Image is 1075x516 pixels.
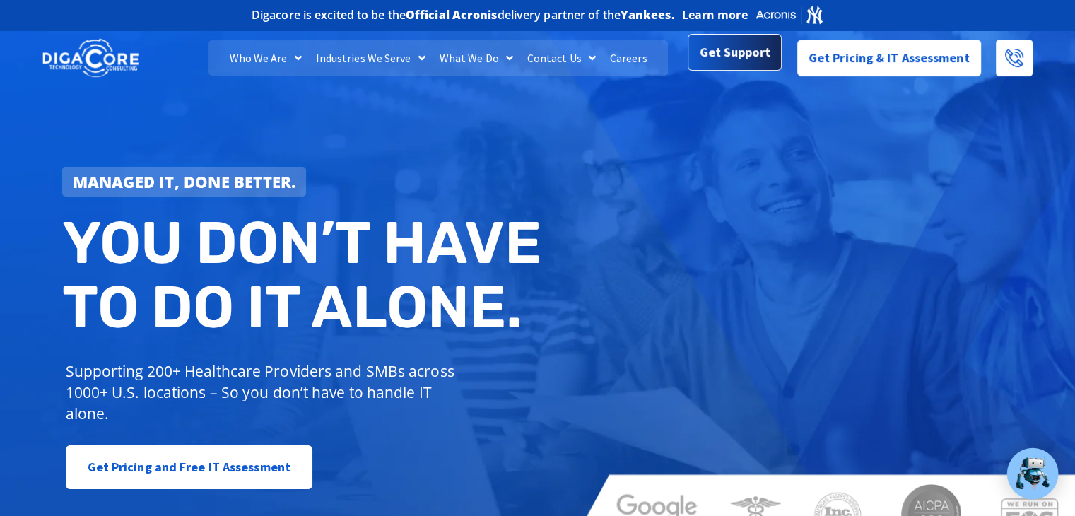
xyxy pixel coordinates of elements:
b: Yankees. [621,7,675,23]
a: Get Pricing and Free IT Assessment [66,445,312,489]
a: Get Pricing & IT Assessment [797,40,981,76]
a: Careers [603,40,654,76]
a: Who We Are [223,40,309,76]
a: Industries We Serve [309,40,433,76]
a: Contact Us [520,40,603,76]
span: Get Support [700,38,770,66]
a: Managed IT, done better. [62,167,307,197]
a: What We Do [433,40,520,76]
a: Get Support [688,34,782,71]
h2: Digacore is excited to be the delivery partner of the [252,9,675,20]
span: Get Pricing and Free IT Assessment [88,453,290,481]
img: DigaCore Technology Consulting [42,37,139,79]
strong: Managed IT, done better. [73,171,296,192]
img: Acronis [755,4,824,25]
nav: Menu [208,40,668,76]
b: Official Acronis [406,7,498,23]
a: Learn more [682,8,748,22]
h2: You don’t have to do IT alone. [62,211,548,340]
p: Supporting 200+ Healthcare Providers and SMBs across 1000+ U.S. locations – So you don’t have to ... [66,360,461,424]
span: Get Pricing & IT Assessment [809,44,970,72]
